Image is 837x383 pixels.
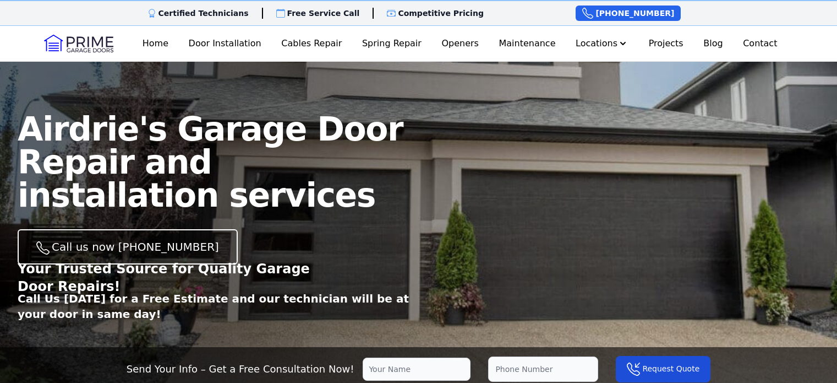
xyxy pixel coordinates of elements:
[437,33,483,55] a: Openers
[616,356,710,382] button: Request Quote
[398,8,484,19] p: Competitive Pricing
[18,291,419,322] p: Call Us [DATE] for a Free Estimate and our technician will be at your door in same day!
[287,8,360,19] p: Free Service Call
[127,362,354,377] p: Send Your Info – Get a Free Consultation Now!
[571,33,633,55] button: Locations
[576,6,681,21] a: [PHONE_NUMBER]
[358,33,426,55] a: Spring Repair
[18,260,335,295] p: Your Trusted Source for Quality Garage Door Repairs!
[138,33,173,55] a: Home
[488,357,598,382] input: Phone Number
[699,33,727,55] a: Blog
[44,35,113,52] img: Logo
[644,33,688,55] a: Projects
[18,229,238,265] a: Call us now [PHONE_NUMBER]
[363,358,471,381] input: Your Name
[158,8,249,19] p: Certified Technicians
[184,33,266,55] a: Door Installation
[494,33,560,55] a: Maintenance
[738,33,781,55] a: Contact
[18,110,403,214] span: Airdrie's Garage Door Repair and installation services
[277,33,346,55] a: Cables Repair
